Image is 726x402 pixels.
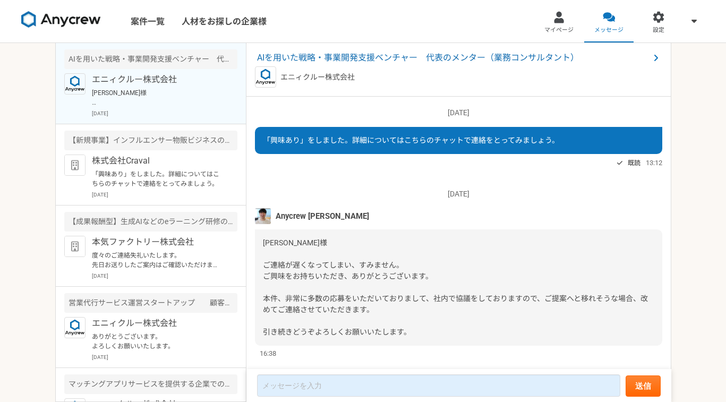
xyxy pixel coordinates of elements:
img: default_org_logo-42cde973f59100197ec2c8e796e4974ac8490bb5b08a0eb061ff975e4574aa76.png [64,155,86,176]
span: 16:38 [260,348,276,358]
p: ありがとうございます。 よろしくお願いいたします。 [92,332,223,351]
p: [DATE] [92,353,237,361]
p: [PERSON_NAME]様 ご連絡が遅くなってしまい、すみません。 ご興味をお持ちいただき、ありがとうございます。 本件、非常に多数の応募をいただいておりまして、社内で協議をしておりますので、... [92,88,223,107]
p: エニィクルー株式会社 [280,72,355,83]
span: 13:12 [646,158,662,168]
div: AIを用いた戦略・事業開発支援ベンチャー 代表のメンター（業務コンサルタント） [64,49,237,69]
span: 設定 [653,26,664,35]
div: マッチングアプリサービスを提供する企業でのPM、Pdmポジションを募集！ [64,374,237,394]
p: 株式会社Craval [92,155,223,167]
p: [DATE] [92,272,237,280]
div: 【成果報酬型】生成AIなどのeラーニング研修の商談トスアップ（営業顧問） [64,212,237,232]
img: default_org_logo-42cde973f59100197ec2c8e796e4974ac8490bb5b08a0eb061ff975e4574aa76.png [64,236,86,257]
p: 本気ファクトリー株式会社 [92,236,223,249]
img: logo_text_blue_01.png [64,73,86,95]
p: [DATE] [92,191,237,199]
span: 「興味あり」をしました。詳細についてはこちらのチャットで連絡をとってみましょう。 [263,136,559,144]
p: エニィクルー株式会社 [92,73,223,86]
span: [PERSON_NAME]様 ご連絡が遅くなってしまい、すみません。 ご興味をお持ちいただき、ありがとうございます。 本件、非常に多数の応募をいただいておりまして、社内で協議をしておりますので、... [263,238,648,336]
span: メッセージ [594,26,623,35]
img: logo_text_blue_01.png [255,66,276,88]
img: logo_text_blue_01.png [64,317,86,338]
p: 「興味あり」をしました。詳細についてはこちらのチャットで連絡をとってみましょう。 [92,169,223,189]
p: [DATE] [255,107,662,118]
img: %E3%83%95%E3%82%9A%E3%83%AD%E3%83%95%E3%82%A3%E3%83%BC%E3%83%AB%E7%94%BB%E5%83%8F%E3%81%AE%E3%82%... [255,208,271,224]
p: エニィクルー株式会社 [92,317,223,330]
button: 送信 [626,375,661,397]
span: Anycrew [PERSON_NAME] [276,210,369,222]
div: 【新規事業】インフルエンサー物販ビジネスのマーケター仲間を募集！！ [64,131,237,150]
p: [DATE] [92,109,237,117]
div: 営業代行サービス運営スタートアップ 顧客候補企業のご紹介業務 [64,293,237,313]
p: 度々のご連絡失礼いたします。 先日お送りしたご案内はご確認いただけましたでしょうか。 お忙しいところ恐縮ですが、ぜひ一度お打ち合わせのお時間をいただければと思い、改めてご連絡させていただきました... [92,251,223,270]
img: 8DqYSo04kwAAAAASUVORK5CYII= [21,11,101,28]
p: [DATE] [255,189,662,200]
span: AIを用いた戦略・事業開発支援ベンチャー 代表のメンター（業務コンサルタント） [257,52,650,64]
span: 既読 [628,157,640,169]
span: マイページ [544,26,574,35]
